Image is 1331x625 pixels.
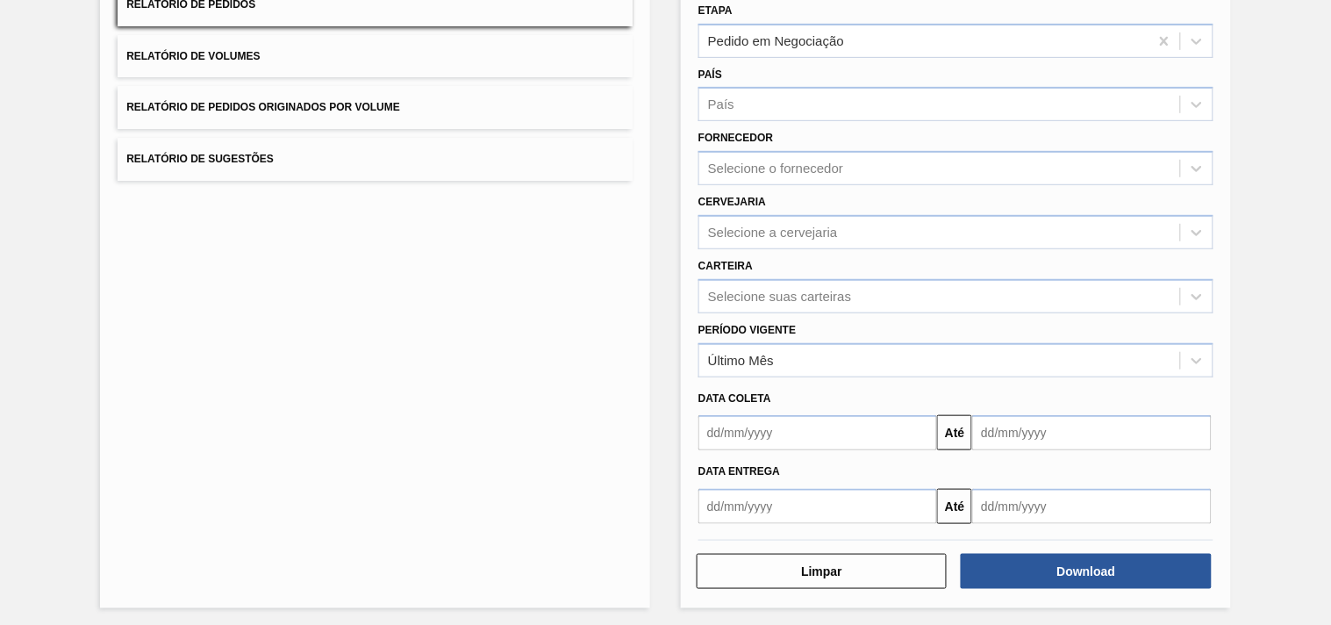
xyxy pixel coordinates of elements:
div: País [708,97,734,112]
input: dd/mm/yyyy [698,489,937,524]
span: Data entrega [698,465,780,478]
label: Fornecedor [698,132,773,144]
input: dd/mm/yyyy [972,415,1211,450]
input: dd/mm/yyyy [698,415,937,450]
button: Até [937,489,972,524]
label: País [698,68,722,81]
button: Download [961,554,1211,589]
span: Data coleta [698,392,771,405]
span: Relatório de Volumes [126,50,260,62]
div: Selecione o fornecedor [708,162,843,176]
span: Relatório de Pedidos Originados por Volume [126,101,400,113]
label: Cervejaria [698,196,766,208]
div: Pedido em Negociação [708,33,844,48]
div: Selecione suas carteiras [708,289,851,304]
label: Período Vigente [698,324,796,336]
button: Relatório de Sugestões [118,138,633,181]
button: Relatório de Pedidos Originados por Volume [118,86,633,129]
div: Último Mês [708,353,774,368]
label: Carteira [698,260,753,272]
input: dd/mm/yyyy [972,489,1211,524]
label: Etapa [698,4,733,17]
button: Relatório de Volumes [118,35,633,78]
button: Limpar [697,554,947,589]
button: Até [937,415,972,450]
div: Selecione a cervejaria [708,225,838,240]
span: Relatório de Sugestões [126,153,274,165]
